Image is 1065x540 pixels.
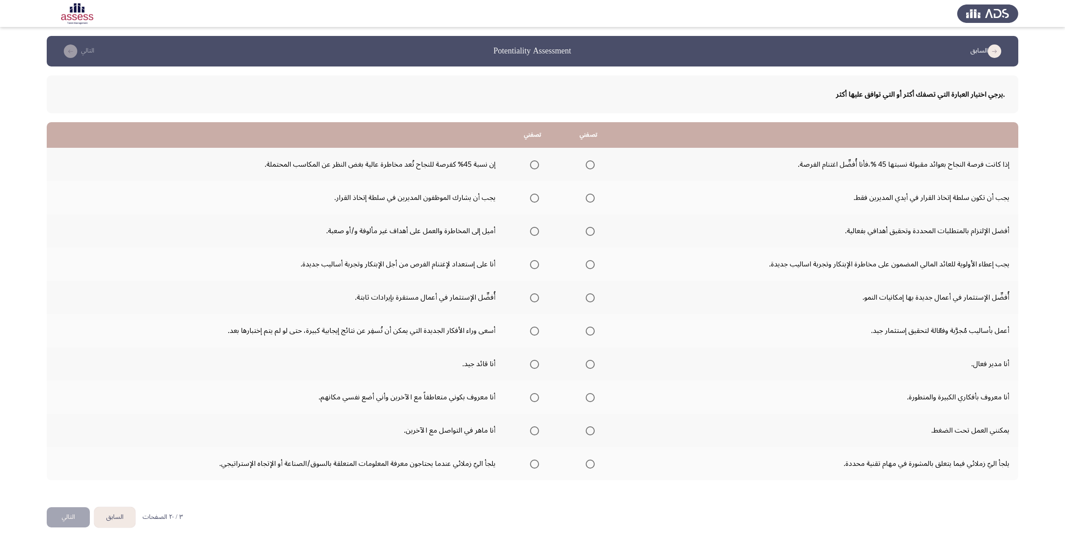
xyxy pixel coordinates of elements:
[582,223,595,239] mat-radio-group: Select an option
[47,347,504,381] td: أنا قائد جيد.
[616,447,1018,480] td: يلجأ اليّ زملائي فيما يتعلق بالمشورة في مهام تقنية محددة.
[582,323,595,338] mat-radio-group: Select an option
[47,447,504,480] td: يلجأ اليّ زملائي عندما يحتاجون معرفة المعلومات المتعلقة بالسوق/الصناعة أو الإتجاه الإستراتيجي.
[582,456,595,471] mat-radio-group: Select an option
[47,1,108,26] img: Assessment logo of Potentiality Assessment R2 (EN/AR)
[582,157,595,172] mat-radio-group: Select an option
[57,44,97,58] button: check the missing
[616,347,1018,381] td: أنا مدير فعال.
[582,290,595,305] mat-radio-group: Select an option
[582,257,595,272] mat-radio-group: Select an option
[504,122,560,148] th: تصفني
[47,414,504,447] td: أنا ماهر في التواصل مع الآخرين.
[616,181,1018,214] td: يجب أن تكون سلطة إتخاذ القرار في أيدي المديرين فقط.
[582,356,595,372] mat-radio-group: Select an option
[47,381,504,414] td: أنا معروف بكوني متعاطفاً مع الآخرين وأني أضع نفسي مكانهم.
[47,507,90,527] button: check the missing
[957,1,1018,26] img: Assess Talent Management logo
[526,190,539,205] mat-radio-group: Select an option
[582,190,595,205] mat-radio-group: Select an option
[968,44,1008,58] button: load previous page
[526,157,539,172] mat-radio-group: Select an option
[526,290,539,305] mat-radio-group: Select an option
[526,390,539,405] mat-radio-group: Select an option
[616,214,1018,248] td: أفضل الإلتزام بالمتطلبات المحددة وتحقيق أهدافي بفعالية.
[582,390,595,405] mat-radio-group: Select an option
[142,513,183,521] p: ٣ / ٢٠ الصفحات
[526,257,539,272] mat-radio-group: Select an option
[47,214,504,248] td: أميل إلى المخاطرة والعمل على أهداف غير مألوفة و/أو صعبة.
[47,281,504,314] td: أُفضِّل الإستثمار في أعمال مستقرة بإيرادات ثابتة.
[47,314,504,347] td: أسعى وراء الأفكار الجديدة التي يمكن أن تُسفِر عن نتائج إيجابية كبيرة، حتى لو لم يتم إختبارها بعد.
[47,148,504,181] td: إن نسبة 45% كفرصة للنجاح تُعد مخاطرة عالية بغض النظر عن المكاسب المحتملة.
[561,122,616,148] th: تصفني
[526,423,539,438] mat-radio-group: Select an option
[616,148,1018,181] td: إذا كانت فرصة النجاح بعوائد مقبولة نسبتها 45 %،فأنا أُفضِّل اغتنام الفرصة.
[616,314,1018,347] td: أعمل بأساليب مُجرَّبة وفعّالة لتحقيق إستثمار جيد.
[494,45,571,57] h3: Potentiality Assessment
[47,181,504,214] td: يجب أن يشارك الموظفون المديرين في سلطة إتخاذ القرار.
[94,507,135,527] button: load previous page
[582,423,595,438] mat-radio-group: Select an option
[526,356,539,372] mat-radio-group: Select an option
[526,456,539,471] mat-radio-group: Select an option
[836,87,1005,102] b: .يرجي اختيار العبارة التي تصفك أكثر أو التي توافق عليها أكثر
[616,381,1018,414] td: أنا معروف بأفكاري الكبيرة والمتطورة.
[616,248,1018,281] td: يجب إعطاء الأولوية للعائد المالي المضمون على مخاطرة الإبتكار وتجربة اساليب جديدة.
[616,281,1018,314] td: أُفضِّل الإستثمار في أعمال جديدة بها إمكانيات النمو.
[526,223,539,239] mat-radio-group: Select an option
[526,323,539,338] mat-radio-group: Select an option
[47,248,504,281] td: أنا على إستعداد لإغتنام الفرص من أجل الإبتكار وتجربة أساليب جديدة.
[616,414,1018,447] td: يمكنني العمل تحت الضغط.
